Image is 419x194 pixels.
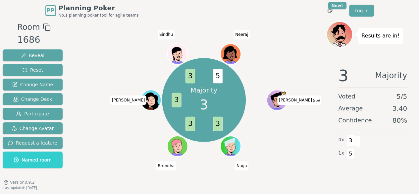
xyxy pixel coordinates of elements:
[361,31,399,40] p: Results are in!
[21,52,44,59] span: Reveal
[16,110,49,117] span: Participate
[338,150,344,157] span: 1 x
[347,148,354,160] span: 5
[277,96,321,105] span: Click to change your name
[172,93,181,107] span: 3
[59,3,139,13] span: Planning Poker
[3,64,63,76] button: Reset
[324,5,336,17] button: New!
[213,69,223,84] span: 5
[190,86,217,95] p: Majority
[338,136,344,144] span: 4 x
[17,21,40,33] span: Room
[22,67,43,73] span: Reset
[3,49,63,61] button: Reveal
[110,96,147,105] span: Click to change your name
[3,186,37,190] span: Last updated: [DATE]
[200,95,208,115] span: 3
[185,117,195,131] span: 3
[328,2,347,9] div: New!
[185,69,195,84] span: 3
[156,161,176,170] span: Click to change your name
[8,140,57,146] span: Request a feature
[282,91,287,96] span: Ankesh is the host
[338,104,363,113] span: Average
[3,122,63,134] button: Change Avatar
[12,81,53,88] span: Change Name
[59,13,139,18] span: No.1 planning poker tool for agile teams
[3,137,63,149] button: Request a feature
[3,79,63,91] button: Change Name
[349,5,374,17] a: Log in
[375,68,407,84] span: Majority
[3,108,63,120] button: Participate
[392,104,407,113] span: 3.40
[3,93,63,105] button: Change Deck
[10,180,35,185] span: Version 0.9.2
[17,33,50,47] div: 1686
[235,161,248,170] span: Click to change your name
[158,30,175,39] span: Click to change your name
[312,99,320,102] span: (you)
[14,157,52,163] span: Named room
[347,135,354,146] span: 3
[45,3,139,18] a: PPPlanning PokerNo.1 planning poker tool for agile teams
[267,91,287,110] button: Click to change your avatar
[3,152,63,168] button: Named room
[338,92,355,101] span: Voted
[393,116,407,125] span: 80 %
[338,116,372,125] span: Confidence
[396,92,407,101] span: 5 / 5
[234,30,250,39] span: Click to change your name
[13,96,52,102] span: Change Deck
[12,125,54,132] span: Change Avatar
[338,68,348,84] span: 3
[213,117,223,131] span: 3
[47,7,54,15] span: PP
[3,180,35,185] button: Version0.9.2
